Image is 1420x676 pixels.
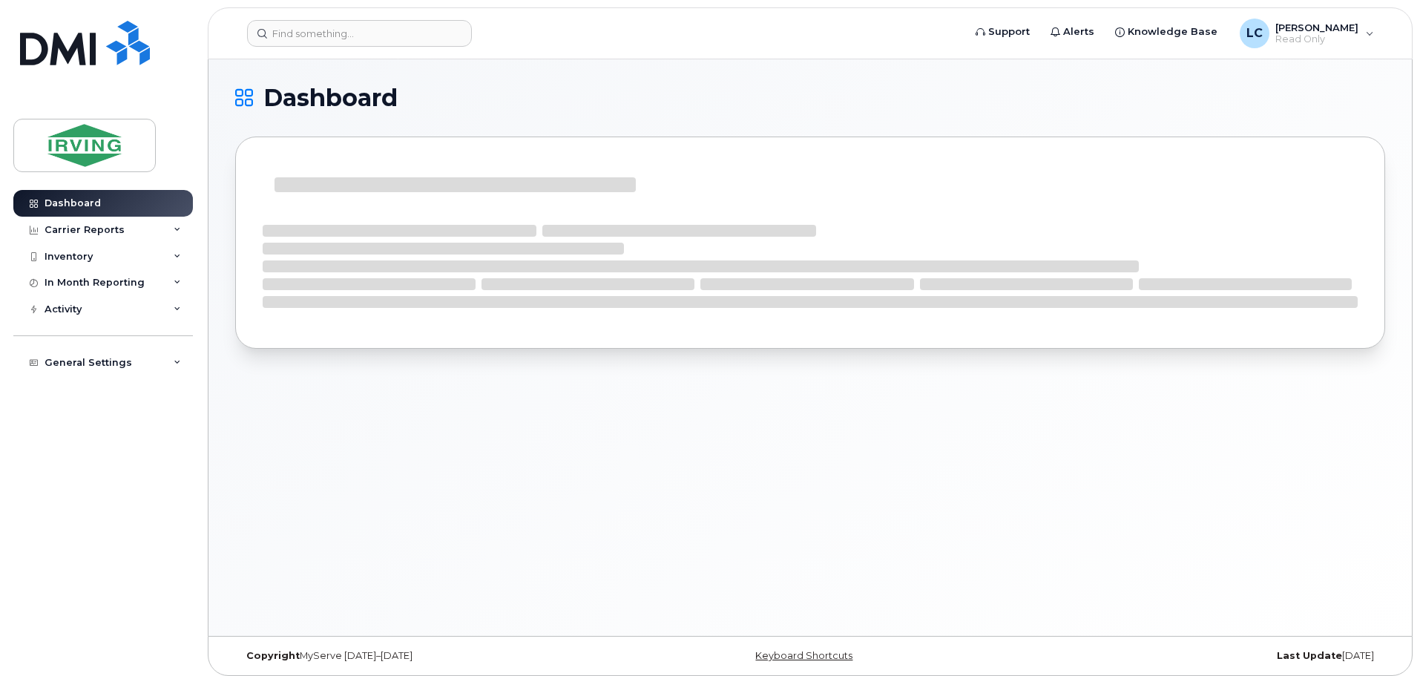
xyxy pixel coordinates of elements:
div: [DATE] [1002,650,1385,662]
strong: Copyright [246,650,300,661]
a: Keyboard Shortcuts [755,650,852,661]
div: MyServe [DATE]–[DATE] [235,650,619,662]
span: Dashboard [263,87,398,109]
strong: Last Update [1277,650,1342,661]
